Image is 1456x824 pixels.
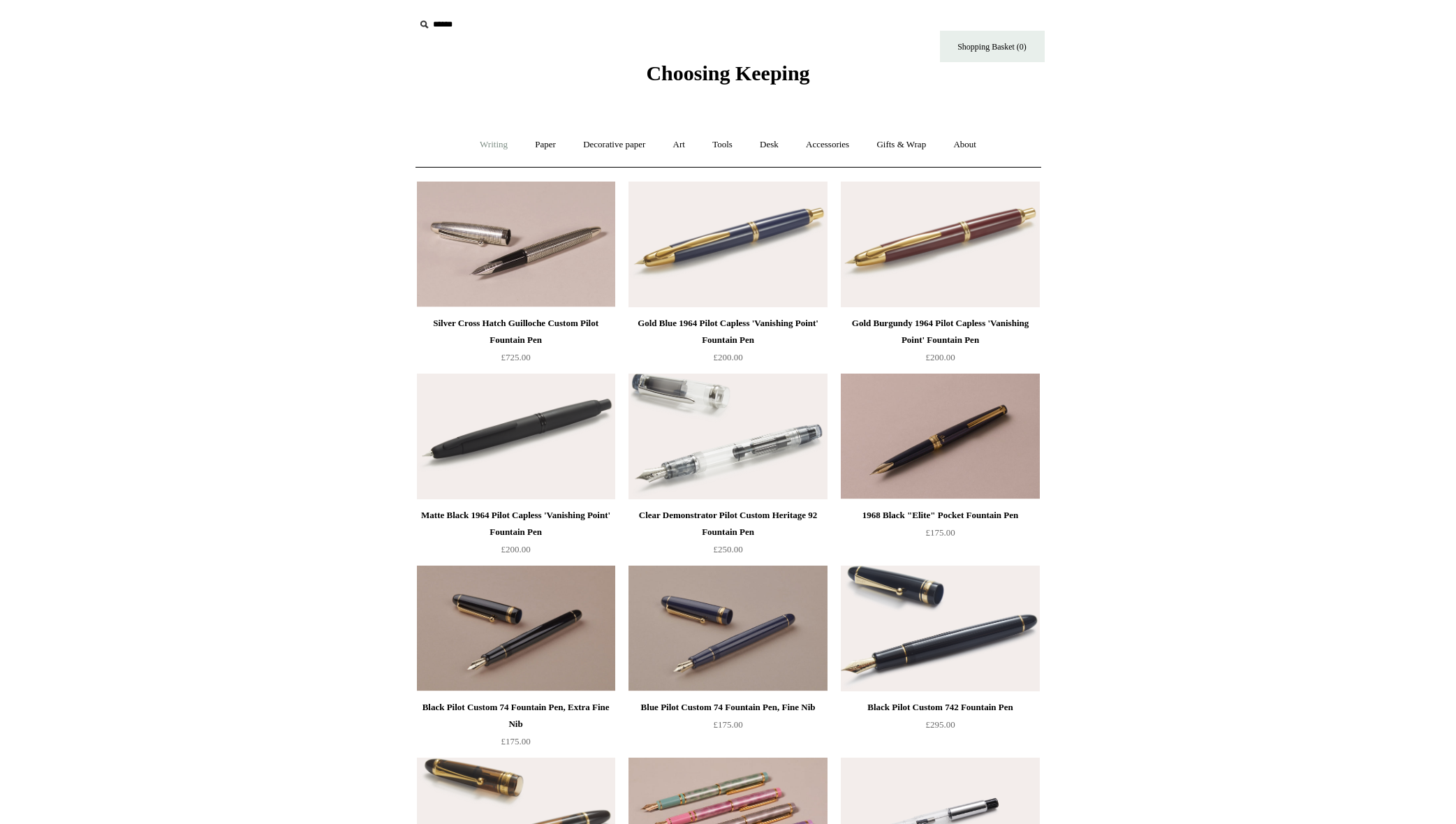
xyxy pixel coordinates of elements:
a: Art [661,126,698,163]
div: Matte Black 1964 Pilot Capless 'Vanishing Point' Fountain Pen [420,507,612,540]
div: Gold Blue 1964 Pilot Capless 'Vanishing Point' Fountain Pen [632,315,823,348]
div: 1968 Black "Elite" Pocket Fountain Pen [844,507,1036,524]
a: Gold Blue 1964 Pilot Capless 'Vanishing Point' Fountain Pen Gold Blue 1964 Pilot Capless 'Vanishi... [628,182,827,307]
img: Gold Blue 1964 Pilot Capless 'Vanishing Point' Fountain Pen [628,182,827,307]
a: Shopping Basket (0) [940,31,1045,62]
div: Clear Demonstrator Pilot Custom Heritage 92 Fountain Pen [632,507,823,540]
a: Black Pilot Custom 74 Fountain Pen, Extra Fine Nib £175.00 [417,699,615,756]
a: 1968 Black "Elite" Pocket Fountain Pen £175.00 [841,507,1039,564]
img: Blue Pilot Custom 74 Fountain Pen, Fine Nib [628,566,827,691]
span: £725.00 [501,352,530,362]
a: Clear Demonstrator Pilot Custom Heritage 92 Fountain Pen £250.00 [628,507,827,564]
a: Matte Black 1964 Pilot Capless 'Vanishing Point' Fountain Pen £200.00 [417,507,615,564]
span: £200.00 [501,544,530,554]
div: Gold Burgundy 1964 Pilot Capless 'Vanishing Point' Fountain Pen [844,315,1036,348]
span: £175.00 [501,736,530,746]
a: Accessories [793,126,862,163]
a: Gifts & Wrap [864,126,939,163]
span: Choosing Keeping [646,61,809,84]
a: 1968 Black "Elite" Pocket Fountain Pen 1968 Black "Elite" Pocket Fountain Pen [841,374,1039,499]
a: Blue Pilot Custom 74 Fountain Pen, Fine Nib £175.00 [628,699,827,756]
a: Gold Burgundy 1964 Pilot Capless 'Vanishing Point' Fountain Pen Gold Burgundy 1964 Pilot Capless ... [841,182,1039,307]
span: £250.00 [713,544,742,554]
span: £175.00 [925,527,955,538]
a: Gold Burgundy 1964 Pilot Capless 'Vanishing Point' Fountain Pen £200.00 [841,315,1039,372]
a: Tools [700,126,745,163]
a: Writing [467,126,520,163]
span: £200.00 [713,352,742,362]
div: Silver Cross Hatch Guilloche Custom Pilot Fountain Pen [420,315,612,348]
img: Black Pilot Custom 742 Fountain Pen [841,566,1039,691]
a: About [941,126,989,163]
a: Blue Pilot Custom 74 Fountain Pen, Fine Nib Blue Pilot Custom 74 Fountain Pen, Fine Nib [628,566,827,691]
img: Silver Cross Hatch Guilloche Custom Pilot Fountain Pen [417,182,615,307]
a: Black Pilot Custom 742 Fountain Pen £295.00 [841,699,1039,756]
a: Black Pilot Custom 74 Fountain Pen, Extra Fine Nib Black Pilot Custom 74 Fountain Pen, Extra Fine... [417,566,615,691]
div: Blue Pilot Custom 74 Fountain Pen, Fine Nib [632,699,823,716]
div: Black Pilot Custom 74 Fountain Pen, Extra Fine Nib [420,699,612,733]
a: Silver Cross Hatch Guilloche Custom Pilot Fountain Pen Silver Cross Hatch Guilloche Custom Pilot ... [417,182,615,307]
a: Black Pilot Custom 742 Fountain Pen Black Pilot Custom 742 Fountain Pen [841,566,1039,691]
span: £200.00 [925,352,955,362]
a: Gold Blue 1964 Pilot Capless 'Vanishing Point' Fountain Pen £200.00 [628,315,827,372]
img: Black Pilot Custom 74 Fountain Pen, Extra Fine Nib [417,566,615,691]
div: Black Pilot Custom 742 Fountain Pen [844,699,1036,716]
a: Matte Black 1964 Pilot Capless 'Vanishing Point' Fountain Pen Matte Black 1964 Pilot Capless 'Van... [417,374,615,499]
a: Clear Demonstrator Pilot Custom Heritage 92 Fountain Pen Clear Demonstrator Pilot Custom Heritage... [628,374,827,499]
a: Choosing Keeping [646,73,809,82]
img: Clear Demonstrator Pilot Custom Heritage 92 Fountain Pen [628,374,827,499]
img: Matte Black 1964 Pilot Capless 'Vanishing Point' Fountain Pen [417,374,615,499]
a: Desk [747,126,791,163]
a: Decorative paper [571,126,658,163]
a: Silver Cross Hatch Guilloche Custom Pilot Fountain Pen £725.00 [417,315,615,372]
img: Gold Burgundy 1964 Pilot Capless 'Vanishing Point' Fountain Pen [841,182,1039,307]
a: Paper [522,126,568,163]
span: £295.00 [925,719,955,730]
img: 1968 Black "Elite" Pocket Fountain Pen [841,374,1039,499]
span: £175.00 [713,719,742,730]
